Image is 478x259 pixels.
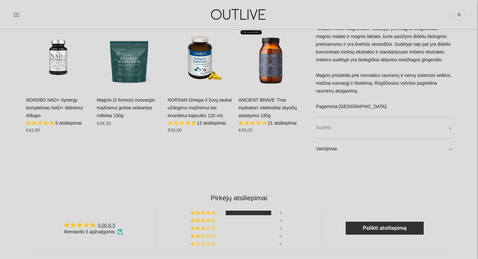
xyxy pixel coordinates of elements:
[168,26,232,90] a: NORSAN Omega-3 žuvų taukai uždegimo mažinimui bei imunitetui kapsulės 120 vnt.
[316,117,452,138] a: Sudėtis
[268,120,297,126] span: 21 atsiliepimai
[117,229,123,235] img: Verified Checkmark
[97,121,111,126] span: €34,39
[168,120,197,126] span: 4.92 stars
[455,10,464,19] span: 0
[168,128,182,133] span: €30,90
[239,97,297,118] a: ANCIENT BRAVE 'True Hydration' elektrolitai skysčių atstatymui 180g
[239,128,253,133] span: €45,00
[26,26,90,90] a: NORDBO NAD+ Synergy kompleksas NAD+ didinimui 40kaps
[239,120,268,126] span: 5.00 stars
[26,128,40,133] span: €43,90
[316,25,452,117] div: "Muscle Relief Magnesium" sudėtyje yra magnio bisglicinato, magnio malato ir magnio laktato, kuri...
[197,120,226,126] span: 12 atsiliepimai
[55,120,82,126] span: 5 atsiliepimai
[191,211,217,215] div: 100% (5) reviews with 5 star rating
[97,26,161,90] a: Magnis (3 formos) nuovargio mažinimui greitai veikiantys milteliai 150g
[316,139,452,159] a: Vartojimas
[26,120,55,126] span: 5.00 stars
[198,3,280,26] img: OUTLIVE
[64,229,123,235] div: Remiantis 5 apžvalgomis
[346,222,424,235] a: Palikti atsiliepimą
[98,223,115,228] a: 5.00 iš 5
[239,26,303,90] a: ANCIENT BRAVE 'True Hydration' elektrolitai skysčių atstatymui 180g
[31,193,447,203] h2: Pirkėjų atsiliepimai
[168,97,232,118] a: NORSAN Omega-3 žuvų taukai uždegimo mažinimui bei imunitetui kapsulės 120 vnt.
[97,97,155,118] a: Magnis (3 formos) nuovargio mažinimui greitai veikiantys milteliai 150g
[280,211,288,215] div: 5
[26,97,83,118] a: NORDBO NAD+ Synergy kompleksas NAD+ didinimui 40kaps
[453,7,465,22] a: 0
[64,221,123,229] div: Average rating is 5.00 stars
